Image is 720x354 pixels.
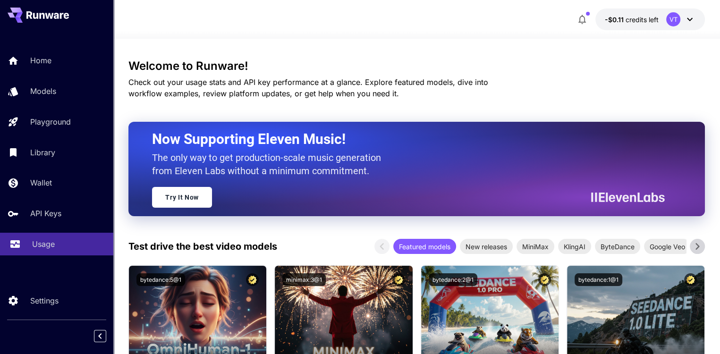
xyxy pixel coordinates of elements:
h2: Now Supporting Eleven Music! [152,130,658,148]
p: API Keys [30,208,61,219]
p: Playground [30,116,71,127]
span: ByteDance [595,242,640,252]
div: Featured models [393,239,456,254]
div: New releases [460,239,513,254]
button: Certified Model – Vetted for best performance and includes a commercial license. [392,273,405,286]
p: Home [30,55,51,66]
div: -$0.10928 [605,15,659,25]
p: Wallet [30,177,52,188]
p: Models [30,85,56,97]
span: credits left [626,16,659,24]
div: KlingAI [558,239,591,254]
span: MiniMax [517,242,554,252]
div: VT [666,12,680,26]
p: Library [30,147,55,158]
span: Check out your usage stats and API key performance at a glance. Explore featured models, dive int... [128,77,488,98]
div: Google Veo [644,239,691,254]
a: Try It Now [152,187,212,208]
button: Certified Model – Vetted for best performance and includes a commercial license. [246,273,259,286]
button: Certified Model – Vetted for best performance and includes a commercial license. [538,273,551,286]
span: Google Veo [644,242,691,252]
button: Collapse sidebar [94,330,106,342]
span: KlingAI [558,242,591,252]
div: ByteDance [595,239,640,254]
span: Featured models [393,242,456,252]
button: minimax:3@1 [282,273,326,286]
div: MiniMax [517,239,554,254]
h3: Welcome to Runware! [128,59,705,73]
p: The only way to get production-scale music generation from Eleven Labs without a minimum commitment. [152,151,388,177]
p: Usage [32,238,55,250]
button: bytedance:2@1 [429,273,477,286]
button: bytedance:1@1 [575,273,622,286]
div: Collapse sidebar [101,328,113,345]
p: Test drive the best video models [128,239,277,253]
span: -$0.11 [605,16,626,24]
span: New releases [460,242,513,252]
button: -$0.10928VT [595,8,705,30]
p: Settings [30,295,59,306]
button: bytedance:5@1 [136,273,185,286]
button: Certified Model – Vetted for best performance and includes a commercial license. [684,273,697,286]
